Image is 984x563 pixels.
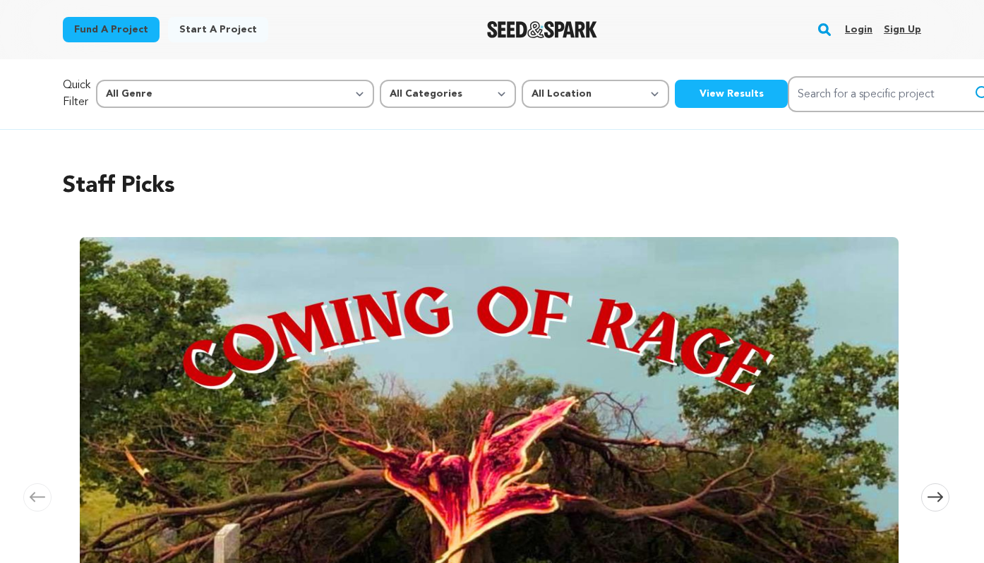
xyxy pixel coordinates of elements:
[63,77,90,111] p: Quick Filter
[63,169,921,203] h2: Staff Picks
[845,18,872,41] a: Login
[884,18,921,41] a: Sign up
[168,17,268,42] a: Start a project
[675,80,788,108] button: View Results
[63,17,160,42] a: Fund a project
[487,21,598,38] a: Seed&Spark Homepage
[487,21,598,38] img: Seed&Spark Logo Dark Mode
